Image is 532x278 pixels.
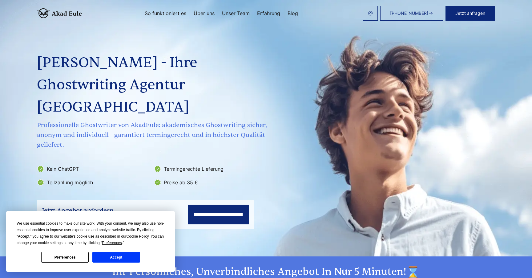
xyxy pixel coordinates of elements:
[154,164,267,174] li: Termingerechte Lieferung
[102,241,122,245] span: Preferences
[380,6,443,21] a: [PHONE_NUMBER]
[288,11,298,16] a: Blog
[37,178,150,187] li: Teilzahlung möglich
[145,11,186,16] a: So funktioniert es
[37,120,268,150] span: Professionelle Ghostwriter von AkadEule: akademisches Ghostwriting sicher, anonym und individuell...
[154,178,267,187] li: Preise ab 35 €
[368,11,373,16] img: email
[37,52,268,118] h1: [PERSON_NAME] - Ihre Ghostwriting Agentur [GEOGRAPHIC_DATA]
[6,211,175,272] div: Cookie Consent Prompt
[92,252,140,263] button: Accept
[17,220,164,246] div: We use essential cookies to make our site work. With your consent, we may also use non-essential ...
[257,11,280,16] a: Erfahrung
[222,11,250,16] a: Unser Team
[194,11,215,16] a: Über uns
[127,234,149,239] span: Cookie Policy
[390,11,428,16] span: [PHONE_NUMBER]
[37,8,82,18] img: logo
[42,206,164,215] div: Jetzt Angebot anfordern
[37,164,150,174] li: Kein ChatGPT
[445,6,495,21] button: Jetzt anfragen
[41,252,89,263] button: Preferences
